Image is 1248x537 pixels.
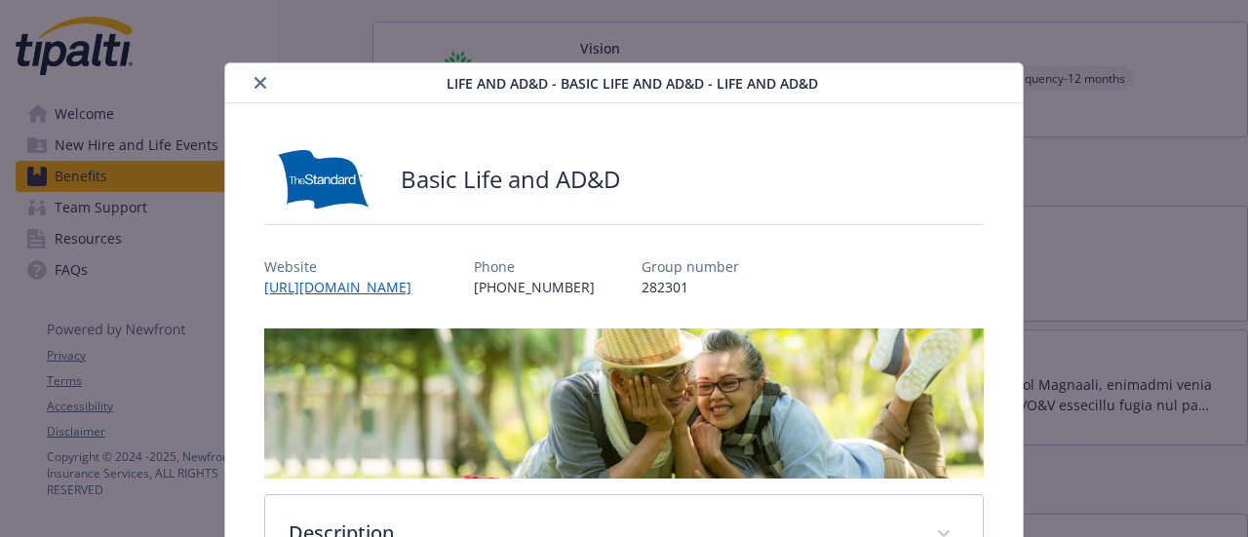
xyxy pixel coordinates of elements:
p: Website [264,256,427,277]
button: close [249,71,272,95]
img: Standard Insurance Company [264,150,381,209]
span: Life and AD&D - Basic Life and AD&D - Life and AD&D [447,73,818,94]
h2: Basic Life and AD&D [401,163,620,196]
p: Group number [642,256,739,277]
p: 282301 [642,277,739,297]
img: banner [264,328,983,479]
a: [URL][DOMAIN_NAME] [264,278,427,296]
p: [PHONE_NUMBER] [474,277,595,297]
p: Phone [474,256,595,277]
